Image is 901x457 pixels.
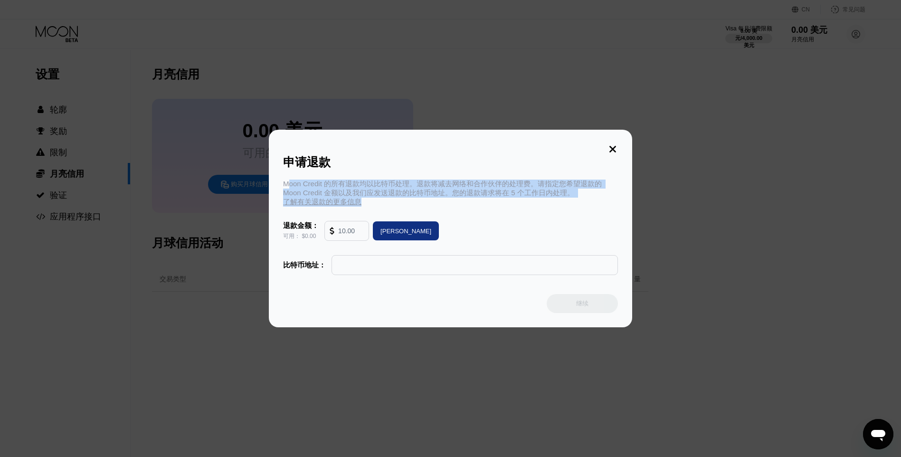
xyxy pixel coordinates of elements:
div: 申请退款 [283,154,618,170]
div: [PERSON_NAME] [369,221,439,240]
font: Moon Credit 的所有退款均以比特币处理。退款将减去网络和合作伙伴的处理费。请指定您希望退款的 Moon Credit 金额以及我们应发送退款的比特币地址。您的退款请求将在 5 个工作日... [283,180,604,197]
span: 了解有关退款的更多信息 [283,198,361,207]
div: 可用： $0.00 [283,232,319,240]
input: 10.00 [338,221,364,240]
div: 比特币地址： [283,261,326,270]
div: [PERSON_NAME] [380,227,431,235]
iframe: 启动消息传送窗口的按钮 [863,419,893,449]
div: 退款金额： [283,221,319,230]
